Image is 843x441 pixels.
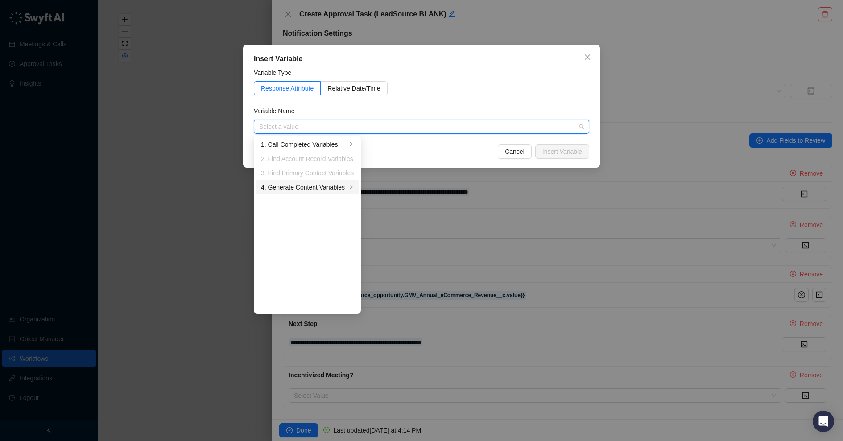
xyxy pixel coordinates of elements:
[261,168,354,178] div: 3. Find Primary Contact Variables
[261,85,314,92] span: Response Attribute
[261,140,347,149] div: 1. Call Completed Variables
[535,144,589,159] button: Insert Variable
[584,54,591,61] span: close
[580,50,595,64] button: Close
[348,141,354,147] span: right
[256,180,359,194] li: 4. Generate Content Variables
[261,154,354,164] div: 2. Find Account Record Variables
[254,68,298,78] label: Variable Type
[813,411,834,432] div: Open Intercom Messenger
[261,182,347,192] div: 4. Generate Content Variables
[498,144,532,159] button: Cancel
[256,166,359,180] li: 3. Find Primary Contact Variables
[327,85,380,92] span: Relative Date/Time
[254,54,589,64] div: Insert Variable
[254,106,301,116] label: Variable Name
[256,137,359,152] li: 1. Call Completed Variables
[256,152,359,166] li: 2. Find Account Record Variables
[505,147,525,157] span: Cancel
[348,184,354,190] span: right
